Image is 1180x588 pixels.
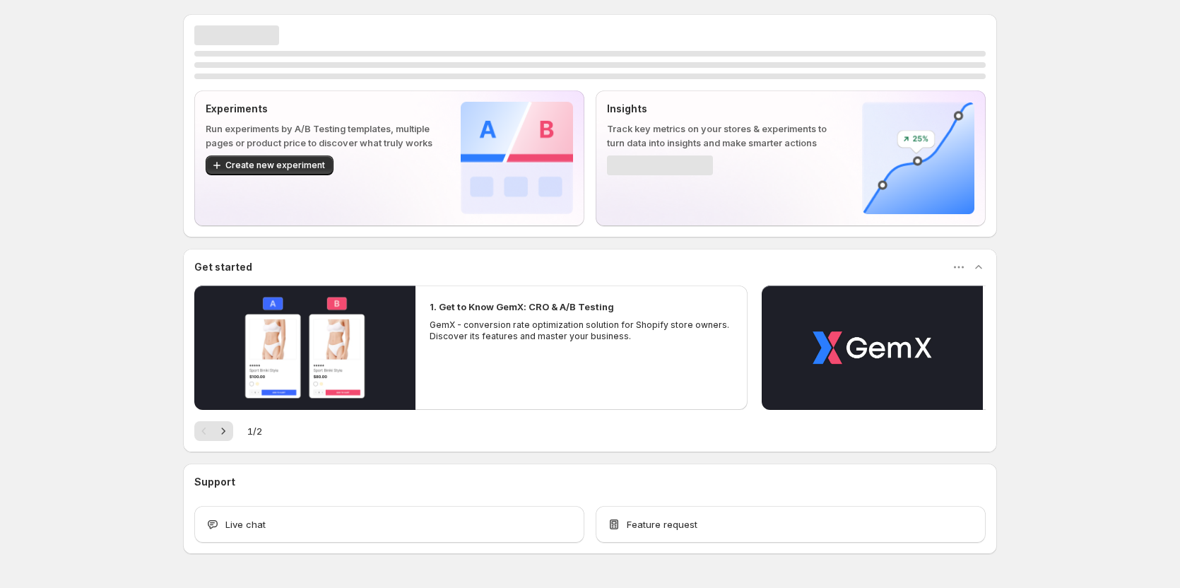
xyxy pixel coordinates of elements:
[213,421,233,441] button: Next
[225,160,325,171] span: Create new experiment
[461,102,573,214] img: Experiments
[225,517,266,531] span: Live chat
[194,286,415,410] button: Play video
[862,102,974,214] img: Insights
[206,102,438,116] p: Experiments
[762,286,983,410] button: Play video
[247,424,262,438] span: 1 / 2
[194,260,252,274] h3: Get started
[430,319,733,342] p: GemX - conversion rate optimization solution for Shopify store owners. Discover its features and ...
[194,475,235,489] h3: Support
[430,300,614,314] h2: 1. Get to Know GemX: CRO & A/B Testing
[607,102,839,116] p: Insights
[607,122,839,150] p: Track key metrics on your stores & experiments to turn data into insights and make smarter actions
[206,122,438,150] p: Run experiments by A/B Testing templates, multiple pages or product price to discover what truly ...
[627,517,697,531] span: Feature request
[194,421,233,441] nav: Pagination
[206,155,334,175] button: Create new experiment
